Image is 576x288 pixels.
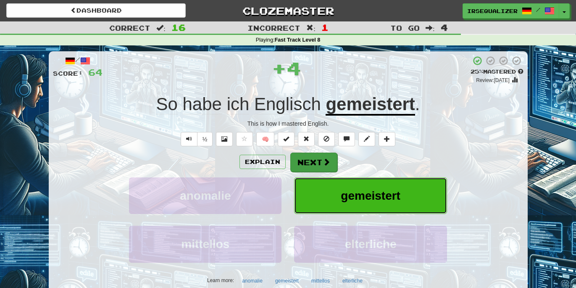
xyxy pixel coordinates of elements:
[471,68,523,76] div: Mastered
[254,94,321,114] span: Englisch
[227,94,250,114] span: ich
[53,55,103,66] div: /
[294,226,447,262] button: elterliche
[53,70,83,77] span: Score:
[183,94,222,114] span: habe
[318,132,335,146] button: Ignore sentence (alt+i)
[207,277,234,283] small: Learn more:
[109,24,150,32] span: Correct
[129,177,281,214] button: anomalie
[53,119,523,128] div: This is how I mastered English.
[298,132,315,146] button: Reset to 0% Mastered (alt+r)
[179,132,213,146] div: Text-to-speech controls
[294,177,447,214] button: gemeistert
[239,155,286,169] button: Explain
[341,189,400,202] span: gemeistert
[338,132,355,146] button: Discuss sentence (alt+u)
[272,55,287,81] span: +
[441,22,448,32] span: 4
[237,275,267,287] button: anomalie
[156,24,166,32] span: :
[180,189,231,202] span: anomalie
[379,132,395,146] button: Add to collection (alt+a)
[321,22,329,32] span: 1
[88,67,103,77] span: 64
[6,3,186,18] a: Dashboard
[275,37,321,43] strong: Fast Track Level 8
[256,132,274,146] button: 🧠
[358,132,375,146] button: Edit sentence (alt+d)
[390,24,420,32] span: To go
[307,275,334,287] button: mittellos
[181,238,229,251] span: mittellos
[181,132,197,146] button: Play sentence audio (ctl+space)
[156,94,177,114] span: So
[471,68,483,75] span: 25 %
[467,7,518,15] span: Irsequalizer
[463,3,559,18] a: Irsequalizer /
[287,58,301,79] span: 4
[216,132,233,146] button: Show image (alt+x)
[536,7,540,13] span: /
[290,153,337,172] button: Next
[129,226,281,262] button: mittellos
[247,24,300,32] span: Incorrect
[415,94,420,114] span: .
[198,3,378,18] a: Clozemaster
[476,77,510,83] small: Review: [DATE]
[426,24,435,32] span: :
[306,24,316,32] span: :
[171,22,186,32] span: 16
[271,275,303,287] button: gemeistert
[197,132,213,146] button: ½
[278,132,295,146] button: Set this sentence to 100% Mastered (alt+m)
[345,238,397,251] span: elterliche
[236,132,253,146] button: Favorite sentence (alt+f)
[326,94,415,116] u: gemeistert
[338,275,367,287] button: elterliche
